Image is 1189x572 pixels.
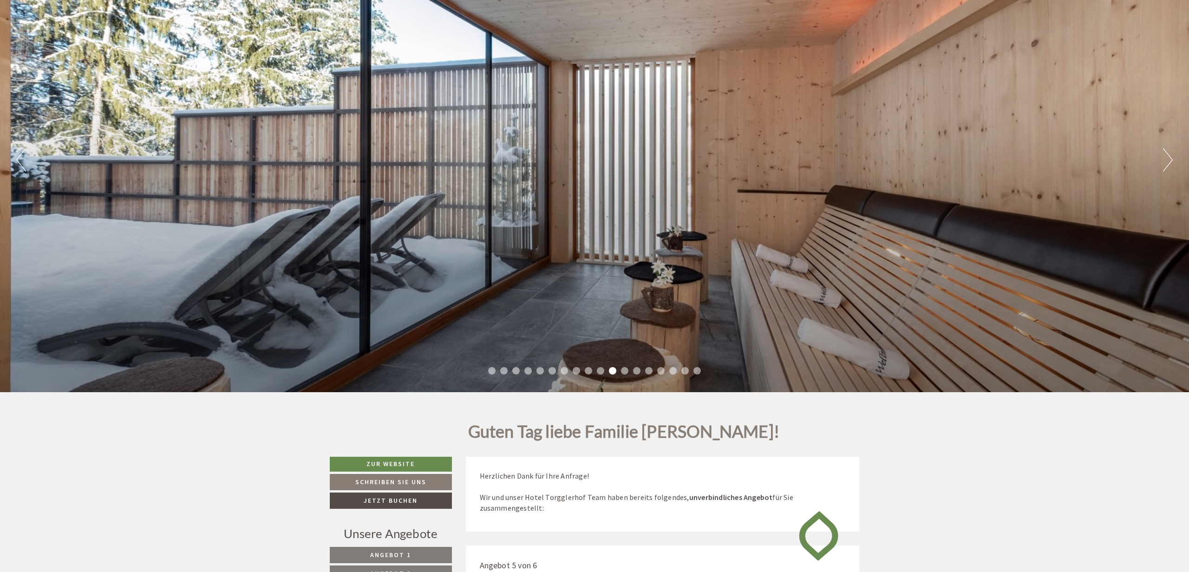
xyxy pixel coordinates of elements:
[330,457,452,472] a: Zur Website
[468,422,780,446] h1: Guten Tag liebe Familie [PERSON_NAME]!
[480,471,846,513] p: Herzlichen Dank für Ihre Anfrage! Wir und unser Hotel Torgglerhof Team haben bereits folgendes, f...
[330,525,452,542] div: Unsere Angebote
[1163,148,1173,171] button: Next
[14,27,147,35] div: [GEOGRAPHIC_DATA]
[166,7,200,23] div: [DATE]
[792,503,845,569] img: image
[16,148,26,171] button: Previous
[689,493,773,502] strong: unverbindliches Angebot
[480,560,537,571] span: Angebot 5 von 6
[7,26,152,54] div: Guten Tag, wie können wir Ihnen helfen?
[330,493,452,509] a: Jetzt buchen
[14,46,147,52] small: 19:09
[370,551,411,559] span: Angebot 1
[310,245,366,261] button: Senden
[330,474,452,490] a: Schreiben Sie uns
